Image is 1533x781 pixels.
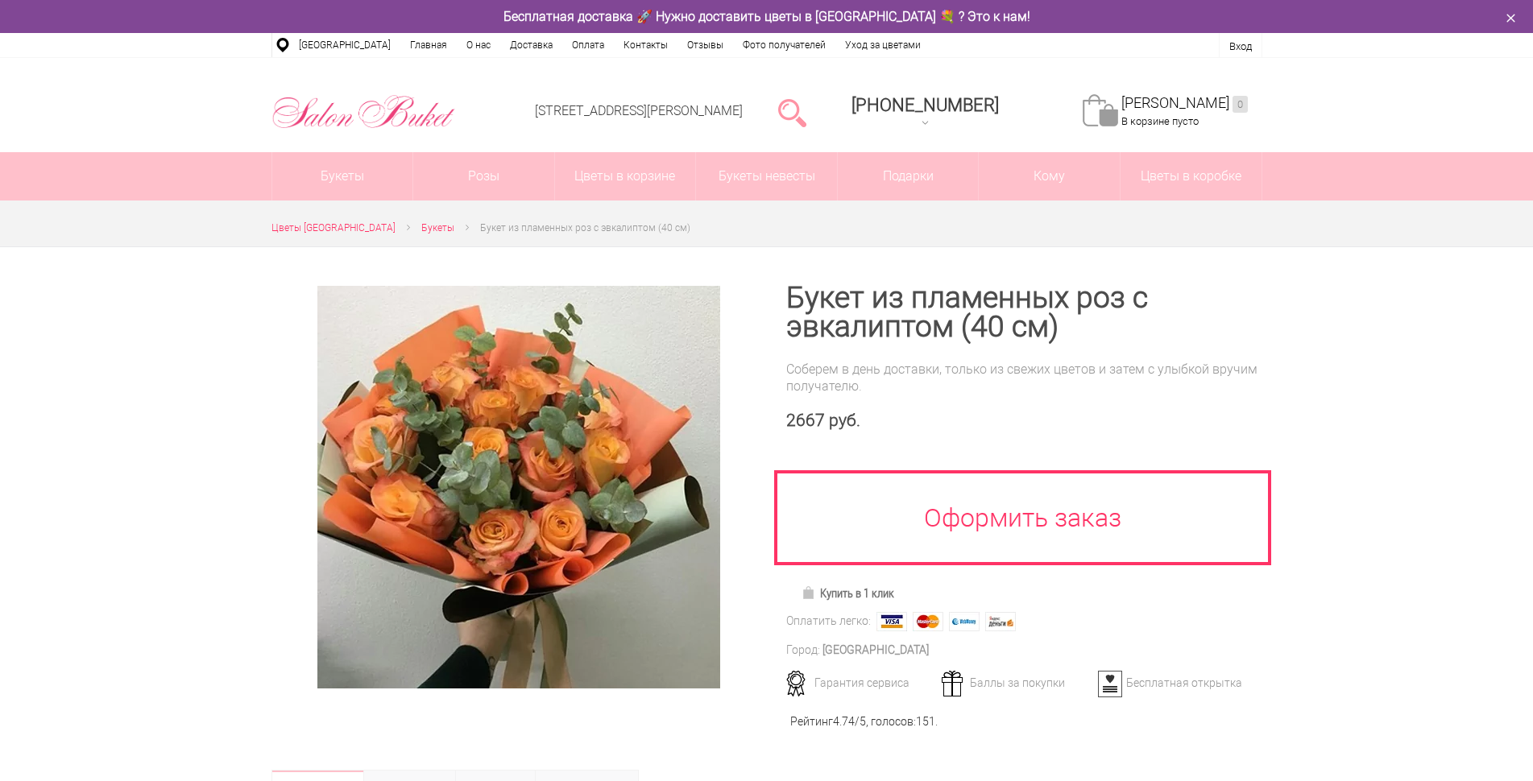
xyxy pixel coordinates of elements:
[413,152,554,200] a: Розы
[317,286,720,688] img: Букет из пламенных роз с эвкалиптом (40 см)
[480,222,690,233] span: Букет из пламенных роз с эвкалиптом (40 см)
[291,286,748,688] a: Увеличить
[400,33,457,57] a: Главная
[696,152,837,200] a: Букеты невесты
[259,8,1274,25] div: Бесплатная доставка 🚀 Нужно доставить цветы в [GEOGRAPHIC_DATA] 💐 ? Это к нам!
[500,33,562,57] a: Доставка
[1233,96,1248,113] ins: 0
[936,676,1095,690] div: Баллы за покупки
[1121,94,1248,113] a: [PERSON_NAME]
[802,586,820,599] img: Купить в 1 клик
[271,220,396,237] a: Цветы [GEOGRAPHIC_DATA]
[786,283,1262,341] h1: Букет из пламенных роз с эвкалиптом (40 см)
[421,222,454,233] span: Букеты
[421,220,454,237] a: Букеты
[1121,115,1199,127] span: В корзине пусто
[272,152,413,200] a: Букеты
[614,33,677,57] a: Контакты
[790,713,938,730] div: Рейтинг /5, голосов: .
[786,613,871,630] div: Оплатить легко:
[733,33,835,57] a: Фото получателей
[786,361,1262,395] div: Соберем в день доставки, только из свежих цветов и затем с улыбкой вручим получателю.
[916,715,935,728] span: 151
[1092,676,1251,690] div: Бесплатная открытка
[913,612,943,631] img: MasterCard
[781,676,939,690] div: Гарантия сервиса
[271,222,396,233] span: Цветы [GEOGRAPHIC_DATA]
[838,152,979,200] a: Подарки
[851,95,999,115] span: [PHONE_NUMBER]
[985,612,1016,631] img: Яндекс Деньги
[842,89,1009,135] a: [PHONE_NUMBER]
[833,715,855,728] span: 4.74
[271,91,456,133] img: Цветы Нижний Новгород
[677,33,733,57] a: Отзывы
[562,33,614,57] a: Оплата
[835,33,930,57] a: Уход за цветами
[949,612,980,631] img: Webmoney
[555,152,696,200] a: Цветы в корзине
[535,103,743,118] a: [STREET_ADDRESS][PERSON_NAME]
[1121,152,1262,200] a: Цветы в коробке
[794,582,901,605] a: Купить в 1 клик
[979,152,1120,200] span: Кому
[457,33,500,57] a: О нас
[1229,40,1252,52] a: Вход
[786,411,1262,431] div: 2667 руб.
[289,33,400,57] a: [GEOGRAPHIC_DATA]
[786,642,820,659] div: Город:
[876,612,907,631] img: Visa
[822,642,929,659] div: [GEOGRAPHIC_DATA]
[774,470,1272,565] a: Оформить заказ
